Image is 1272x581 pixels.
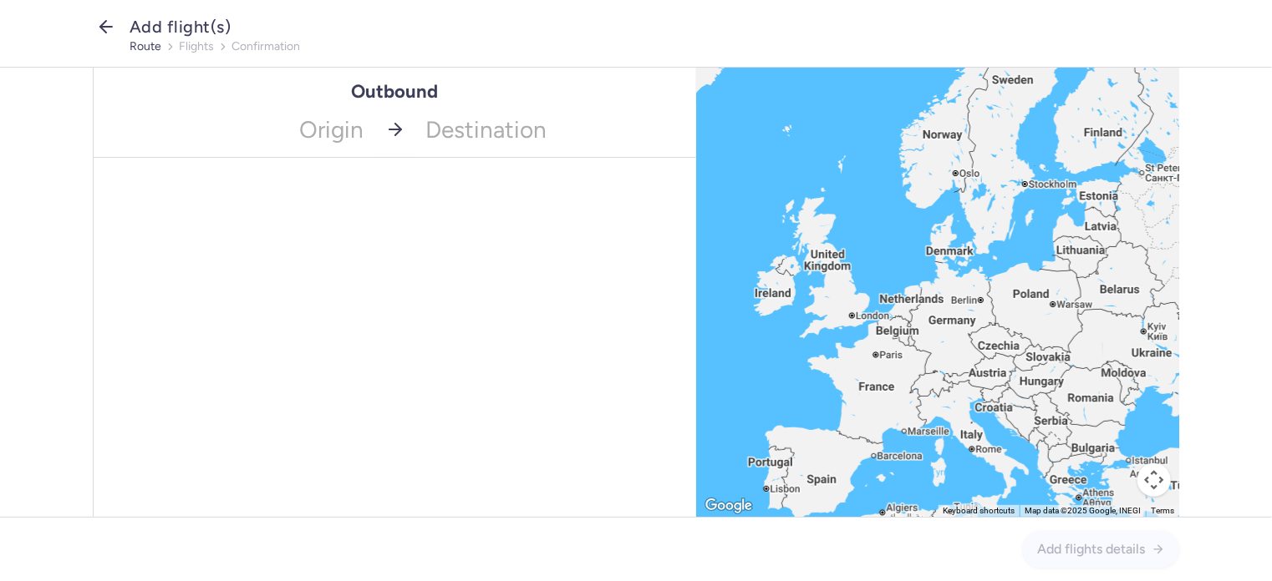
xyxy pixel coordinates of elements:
[701,495,756,517] img: Google
[179,40,214,53] button: flights
[94,102,374,157] span: Origin
[1025,506,1141,515] span: Map data ©2025 Google, INEGI
[130,17,232,37] span: Add flight(s)
[701,500,756,511] a: Open this area in Google Maps (opens a new window)
[943,505,1015,517] button: Keyboard shortcuts
[416,102,697,157] span: Destination
[1037,542,1145,557] span: Add flights details
[1137,463,1171,497] button: Map camera controls
[352,81,439,102] h1: Outbound
[130,40,161,53] button: route
[1151,506,1174,515] a: Terms
[1023,531,1179,568] button: Add flights details
[232,40,300,53] button: confirmation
